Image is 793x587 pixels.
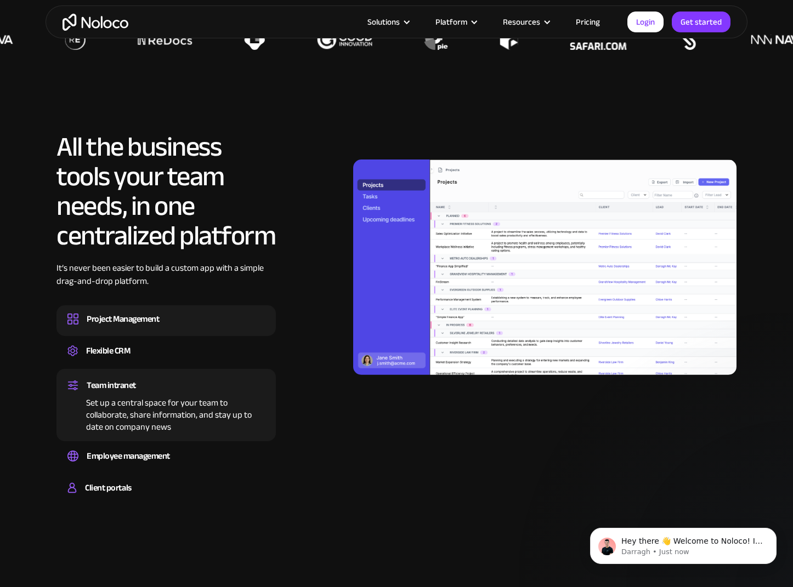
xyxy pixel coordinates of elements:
[67,496,265,499] div: Build a secure, fully-branded, and personalized client portal that lets your customers self-serve.
[367,15,400,29] div: Solutions
[574,505,793,582] iframe: Intercom notifications message
[67,359,265,362] div: Create a custom CRM that you can adapt to your business’s needs, centralize your workflows, and m...
[56,261,276,304] div: It’s never been easier to build a custom app with a simple drag-and-drop platform.
[435,15,467,29] div: Platform
[422,15,489,29] div: Platform
[87,311,159,327] div: Project Management
[627,12,664,32] a: Login
[87,448,170,464] div: Employee management
[87,377,136,394] div: Team intranet
[503,15,540,29] div: Resources
[56,132,276,250] h2: All the business tools your team needs, in one centralized platform
[67,394,265,433] div: Set up a central space for your team to collaborate, share information, and stay up to date on co...
[672,12,730,32] a: Get started
[86,343,130,359] div: Flexible CRM
[85,480,131,496] div: Client portals
[67,464,265,468] div: Easily manage employee information, track performance, and handle HR tasks from a single platform.
[354,15,422,29] div: Solutions
[489,15,562,29] div: Resources
[63,14,128,31] a: home
[67,327,265,330] div: Design custom project management tools to speed up workflows, track progress, and optimize your t...
[562,15,614,29] a: Pricing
